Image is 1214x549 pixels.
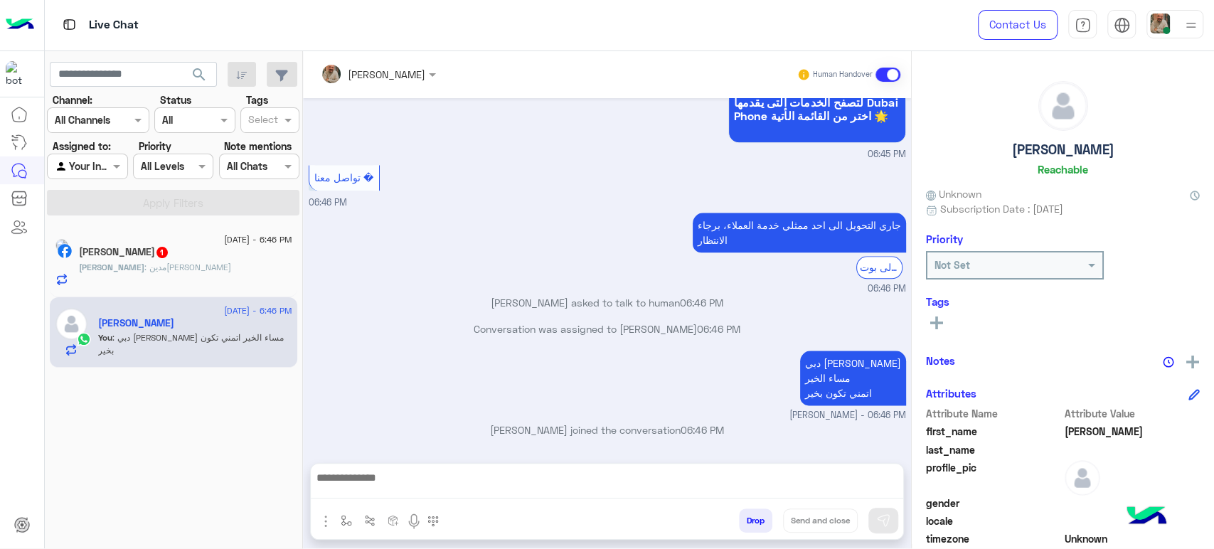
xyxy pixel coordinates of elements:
[1039,82,1087,130] img: defaultAdmin.png
[856,256,902,278] div: الرجوع الى بوت
[309,422,906,437] p: [PERSON_NAME] joined the conversation
[335,508,358,532] button: select flow
[309,295,906,310] p: [PERSON_NAME] asked to talk to human
[680,297,723,309] span: 06:46 PM
[926,424,1062,439] span: first_name
[940,201,1063,216] span: Subscription Date : [DATE]
[60,16,78,33] img: tab
[1182,16,1200,34] img: profile
[926,513,1062,528] span: locale
[98,332,112,343] span: You
[926,186,981,201] span: Unknown
[926,442,1062,457] span: last_name
[1065,531,1200,546] span: Unknown
[6,61,31,87] img: 1403182699927242
[317,513,334,530] img: send attachment
[868,282,906,296] span: 06:46 PM
[382,508,405,532] button: create order
[926,233,963,245] h6: Priority
[1065,424,1200,439] span: Omar
[739,508,772,533] button: Drop
[1114,17,1130,33] img: tab
[6,10,34,40] img: Logo
[224,304,292,317] span: [DATE] - 6:46 PM
[246,92,268,107] label: Tags
[309,197,347,208] span: 06:46 PM
[926,295,1200,308] h6: Tags
[1075,17,1091,33] img: tab
[53,139,111,154] label: Assigned to:
[427,516,439,527] img: make a call
[224,233,292,246] span: [DATE] - 6:46 PM
[191,66,208,83] span: search
[1122,492,1171,542] img: hulul-logo.png
[53,92,92,107] label: Channel:
[388,515,399,526] img: create order
[58,244,72,258] img: Facebook
[789,409,906,422] span: [PERSON_NAME] - 06:46 PM
[358,508,382,532] button: Trigger scenario
[246,112,278,130] div: Select
[783,508,858,533] button: Send and close
[156,247,168,258] span: 1
[1163,356,1174,368] img: notes
[160,92,191,107] label: Status
[926,496,1062,511] span: gender
[1012,142,1114,158] h5: [PERSON_NAME]
[341,515,352,526] img: select flow
[693,213,906,252] p: 12/9/2025, 6:46 PM
[1065,406,1200,421] span: Attribute Value
[1065,496,1200,511] span: null
[813,69,873,80] small: Human Handover
[98,317,174,329] h5: Omar
[868,148,906,161] span: 06:45 PM
[1065,513,1200,528] span: null
[1150,14,1170,33] img: userImage
[47,190,299,215] button: Apply Filters
[926,354,955,367] h6: Notes
[800,351,906,405] p: 12/9/2025, 6:46 PM
[309,321,906,336] p: Conversation was assigned to [PERSON_NAME]
[77,332,91,346] img: WhatsApp
[405,513,422,530] img: send voice note
[681,424,724,436] span: 06:46 PM
[182,62,217,92] button: search
[224,139,292,154] label: Note mentions
[1068,10,1097,40] a: tab
[364,515,376,526] img: Trigger scenario
[314,171,373,183] span: تواصل معنا �
[734,95,900,122] span: لتصفح الخدمات التى يقدمها Dubai Phone اختر من القائمة الأتية 🌟
[1065,460,1100,496] img: defaultAdmin.png
[1186,356,1199,368] img: add
[89,16,139,35] p: Live Chat
[144,262,231,272] span: مدينه نصر
[926,387,976,400] h6: Attributes
[55,239,68,252] img: picture
[139,139,171,154] label: Priority
[98,332,284,356] span: دبي فون عمر مهدي مساء الخير اتمني تكون بخير
[926,406,1062,421] span: Attribute Name
[926,460,1062,493] span: profile_pic
[697,323,740,335] span: 06:46 PM
[876,513,890,528] img: send message
[978,10,1058,40] a: Contact Us
[1038,163,1088,176] h6: Reachable
[79,262,144,272] span: [PERSON_NAME]
[55,308,87,340] img: defaultAdmin.png
[79,246,169,258] h5: Sara Farag
[926,531,1062,546] span: timezone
